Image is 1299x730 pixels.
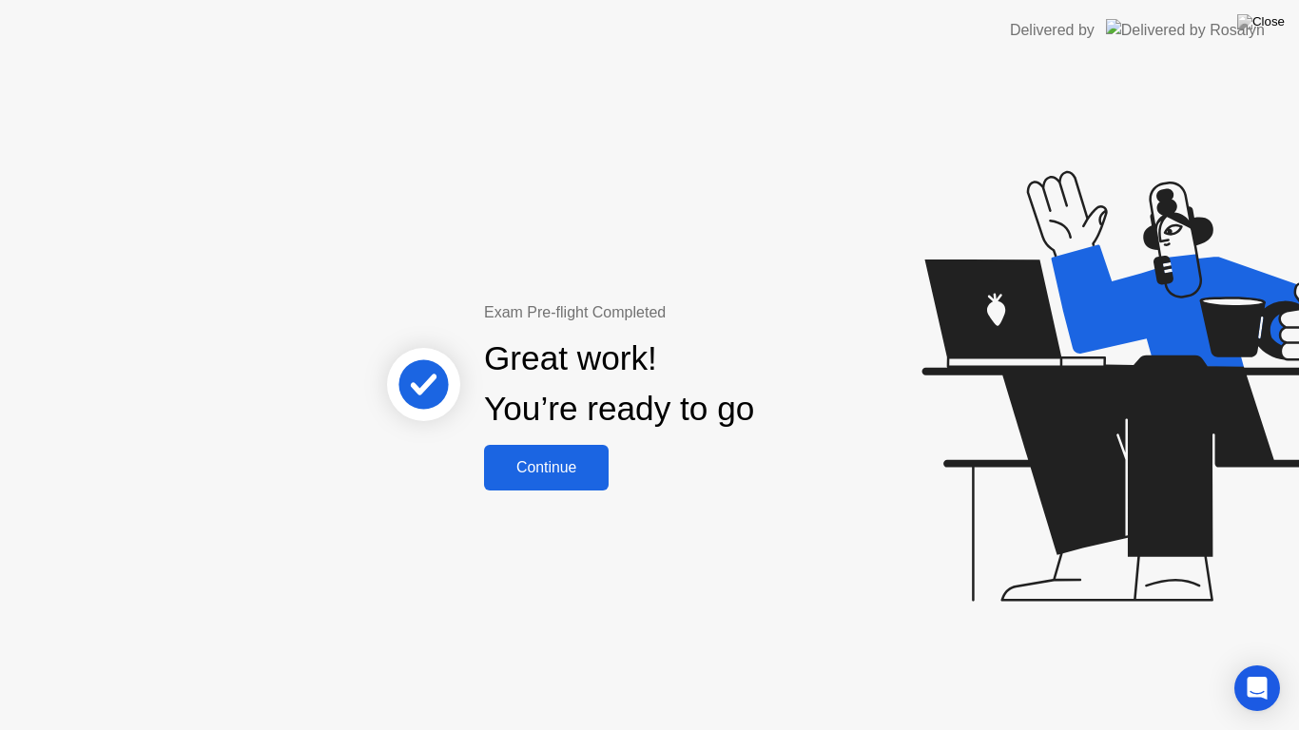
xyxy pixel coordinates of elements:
[1010,19,1095,42] div: Delivered by
[484,301,877,324] div: Exam Pre-flight Completed
[484,334,754,434] div: Great work! You’re ready to go
[490,459,603,476] div: Continue
[1106,19,1265,41] img: Delivered by Rosalyn
[1234,665,1280,711] div: Open Intercom Messenger
[1237,14,1285,29] img: Close
[484,445,609,490] button: Continue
